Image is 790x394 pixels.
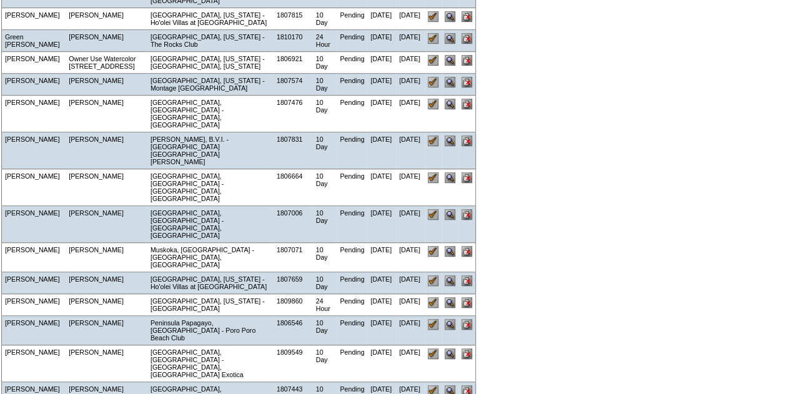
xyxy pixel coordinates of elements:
[367,243,396,272] td: [DATE]
[445,209,455,220] input: View
[367,74,396,96] td: [DATE]
[274,345,313,382] td: 1809549
[274,74,313,96] td: 1807574
[274,294,313,316] td: 1809860
[337,8,367,30] td: Pending
[428,99,438,109] input: Confirm
[445,319,455,330] input: View
[396,169,425,206] td: [DATE]
[2,345,66,382] td: [PERSON_NAME]
[396,132,425,169] td: [DATE]
[462,319,472,330] input: Cancel
[445,246,455,257] input: View
[147,345,274,382] td: [GEOGRAPHIC_DATA], [GEOGRAPHIC_DATA] - [GEOGRAPHIC_DATA], [GEOGRAPHIC_DATA] Exotica
[313,96,337,132] td: 10 Day
[367,132,396,169] td: [DATE]
[396,30,425,52] td: [DATE]
[367,316,396,345] td: [DATE]
[462,246,472,257] input: Cancel
[462,99,472,109] input: Cancel
[462,33,472,44] input: Cancel
[2,96,66,132] td: [PERSON_NAME]
[428,275,438,286] input: Confirm
[313,345,337,382] td: 10 Day
[337,294,367,316] td: Pending
[66,96,147,132] td: [PERSON_NAME]
[313,243,337,272] td: 10 Day
[66,272,147,294] td: [PERSON_NAME]
[313,52,337,74] td: 10 Day
[337,52,367,74] td: Pending
[428,297,438,308] input: Confirm
[428,172,438,183] input: Confirm
[337,206,367,243] td: Pending
[462,348,472,359] input: Cancel
[462,297,472,308] input: Cancel
[428,246,438,257] input: Confirm
[147,96,274,132] td: [GEOGRAPHIC_DATA], [GEOGRAPHIC_DATA] - [GEOGRAPHIC_DATA], [GEOGRAPHIC_DATA]
[2,272,66,294] td: [PERSON_NAME]
[147,74,274,96] td: [GEOGRAPHIC_DATA], [US_STATE] - Montage [GEOGRAPHIC_DATA]
[445,11,455,22] input: View
[337,243,367,272] td: Pending
[147,132,274,169] td: [PERSON_NAME], B.V.I. - [GEOGRAPHIC_DATA] [GEOGRAPHIC_DATA][PERSON_NAME]
[66,243,147,272] td: [PERSON_NAME]
[274,272,313,294] td: 1807659
[396,206,425,243] td: [DATE]
[445,77,455,87] input: View
[313,132,337,169] td: 10 Day
[313,74,337,96] td: 10 Day
[66,169,147,206] td: [PERSON_NAME]
[66,30,147,52] td: [PERSON_NAME]
[147,206,274,243] td: [GEOGRAPHIC_DATA], [GEOGRAPHIC_DATA] - [GEOGRAPHIC_DATA], [GEOGRAPHIC_DATA]
[428,11,438,22] input: Confirm
[428,33,438,44] input: Confirm
[396,243,425,272] td: [DATE]
[462,77,472,87] input: Cancel
[147,316,274,345] td: Peninsula Papagayo, [GEOGRAPHIC_DATA] - Poro Poro Beach Club
[2,243,66,272] td: [PERSON_NAME]
[2,74,66,96] td: [PERSON_NAME]
[147,169,274,206] td: [GEOGRAPHIC_DATA], [GEOGRAPHIC_DATA] - [GEOGRAPHIC_DATA], [GEOGRAPHIC_DATA]
[66,8,147,30] td: [PERSON_NAME]
[367,206,396,243] td: [DATE]
[445,99,455,109] input: View
[396,345,425,382] td: [DATE]
[396,96,425,132] td: [DATE]
[2,8,66,30] td: [PERSON_NAME]
[274,96,313,132] td: 1807476
[274,243,313,272] td: 1807071
[2,316,66,345] td: [PERSON_NAME]
[445,297,455,308] input: View
[396,294,425,316] td: [DATE]
[337,74,367,96] td: Pending
[396,52,425,74] td: [DATE]
[2,132,66,169] td: [PERSON_NAME]
[147,243,274,272] td: Muskoka, [GEOGRAPHIC_DATA] - [GEOGRAPHIC_DATA], [GEOGRAPHIC_DATA]
[396,316,425,345] td: [DATE]
[274,206,313,243] td: 1807006
[367,169,396,206] td: [DATE]
[337,316,367,345] td: Pending
[2,52,66,74] td: [PERSON_NAME]
[337,96,367,132] td: Pending
[445,33,455,44] input: View
[337,345,367,382] td: Pending
[337,169,367,206] td: Pending
[367,272,396,294] td: [DATE]
[396,8,425,30] td: [DATE]
[337,272,367,294] td: Pending
[337,132,367,169] td: Pending
[445,135,455,146] input: View
[367,345,396,382] td: [DATE]
[445,275,455,286] input: View
[445,55,455,66] input: View
[66,294,147,316] td: [PERSON_NAME]
[66,52,147,74] td: Owner Use Watercolor [STREET_ADDRESS]
[66,206,147,243] td: [PERSON_NAME]
[274,30,313,52] td: 1810170
[147,272,274,294] td: [GEOGRAPHIC_DATA], [US_STATE] - Ho'olei Villas at [GEOGRAPHIC_DATA]
[428,55,438,66] input: Confirm
[462,209,472,220] input: Cancel
[445,172,455,183] input: View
